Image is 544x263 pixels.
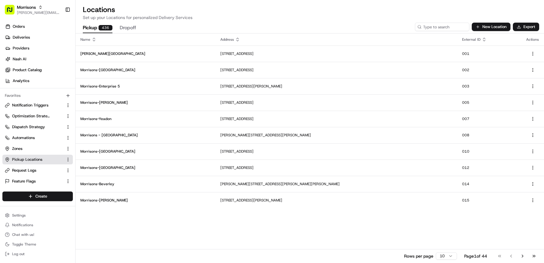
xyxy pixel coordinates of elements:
[13,56,26,62] span: Nash AI
[80,116,211,121] p: Morrisons-Yeadon
[462,51,516,56] p: 001
[49,132,99,143] a: 💻API Documentation
[12,232,34,237] span: Chat with us!
[94,77,110,84] button: See all
[2,33,75,42] a: Deliveries
[53,109,66,114] span: [DATE]
[6,87,16,97] img: Tiffany Volk
[2,54,75,64] a: Nash AI
[12,242,36,247] span: Toggle Theme
[57,135,97,141] span: API Documentation
[220,37,452,42] div: Address
[80,149,211,154] p: Morrisons-[GEOGRAPHIC_DATA]
[404,253,433,259] p: Rows per page
[27,57,99,63] div: Start new chat
[60,149,73,154] span: Pylon
[2,166,73,175] button: Request Logs
[462,116,516,121] p: 007
[6,24,110,33] p: Welcome 👋
[43,149,73,154] a: Powered byPylon
[12,113,50,119] span: Optimization Strategy
[2,176,73,186] button: Feature Flags
[462,149,516,154] p: 010
[12,213,26,218] span: Settings
[2,122,73,132] button: Dispatch Strategy
[83,23,112,33] button: Pickup
[12,124,45,130] span: Dispatch Strategy
[13,46,29,51] span: Providers
[462,165,516,170] p: 012
[17,10,60,15] button: [PERSON_NAME][EMAIL_ADDRESS][DOMAIN_NAME]
[16,39,100,45] input: Clear
[51,135,56,140] div: 💻
[12,168,36,173] span: Request Logs
[5,124,63,130] a: Dispatch Strategy
[220,182,452,186] p: [PERSON_NAME][STREET_ADDRESS][PERSON_NAME][PERSON_NAME]
[462,133,516,138] p: 008
[12,157,42,162] span: Pickup Locations
[35,194,47,199] span: Create
[220,133,452,138] p: [PERSON_NAME][STREET_ADDRESS][PERSON_NAME]
[464,253,487,259] div: Page 1 of 44
[80,133,211,138] p: Morrisons - [GEOGRAPHIC_DATA]
[99,25,112,30] div: 436
[462,100,516,105] p: 005
[5,113,63,119] a: Optimization Strategy
[2,100,73,110] button: Notification Triggers
[462,84,516,89] p: 003
[2,133,73,143] button: Automations
[19,109,49,114] span: [PERSON_NAME]
[220,116,452,121] p: [STREET_ADDRESS]
[472,23,510,31] button: New Location
[462,198,516,203] p: 015
[2,144,73,154] button: Zones
[27,63,83,68] div: We're available if you need us!
[83,14,537,21] p: Set up your Locations for personalized Delivery Services
[2,111,73,121] button: Optimization Strategy
[220,198,452,203] p: [STREET_ADDRESS][PERSON_NAME]
[6,78,40,83] div: Past conversations
[2,155,73,164] button: Pickup Locations
[12,146,22,151] span: Zones
[13,35,30,40] span: Deliveries
[2,250,73,258] button: Log out
[5,103,63,108] a: Notification Triggers
[83,5,537,14] h2: Locations
[5,135,63,141] a: Automations
[526,37,539,42] div: Actions
[220,149,452,154] p: [STREET_ADDRESS]
[220,84,452,89] p: [STREET_ADDRESS][PERSON_NAME]
[80,51,211,56] p: [PERSON_NAME][GEOGRAPHIC_DATA]
[103,59,110,66] button: Start new chat
[13,67,42,73] span: Product Catalog
[53,93,66,98] span: [DATE]
[2,76,75,86] a: Analytics
[462,68,516,72] p: 002
[220,100,452,105] p: [STREET_ADDRESS]
[80,198,211,203] p: Morrisons-[PERSON_NAME]
[462,37,516,42] div: External ID
[5,146,63,151] a: Zones
[17,4,36,10] button: Morrisons
[220,68,452,72] p: [STREET_ADDRESS]
[50,109,52,114] span: •
[513,23,539,31] button: Export
[50,93,52,98] span: •
[120,23,136,33] button: Dropoff
[5,168,63,173] a: Request Logs
[6,6,18,18] img: Nash
[12,223,33,227] span: Notifications
[5,179,63,184] a: Feature Flags
[5,157,63,162] a: Pickup Locations
[12,135,35,141] span: Automations
[220,165,452,170] p: [STREET_ADDRESS]
[80,68,211,72] p: Morrisons-[GEOGRAPHIC_DATA]
[415,23,469,31] input: Type to search
[80,84,211,89] p: Morrisons-Enterprise 5
[6,57,17,68] img: 1736555255976-a54dd68f-1ca7-489b-9aae-adbdc363a1c4
[2,91,73,100] div: Favorites
[12,252,24,256] span: Log out
[12,179,36,184] span: Feature Flags
[2,221,73,229] button: Notifications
